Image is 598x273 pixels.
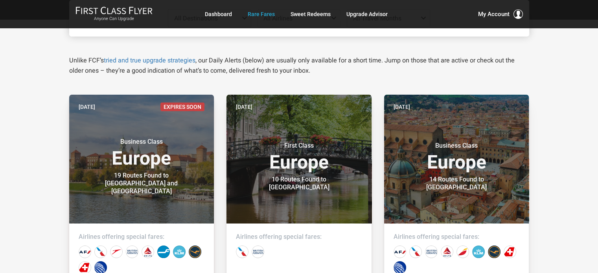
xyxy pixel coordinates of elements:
[75,6,153,15] img: First Class Flyer
[236,246,248,258] div: American Airlines
[126,246,138,258] div: British Airways
[75,16,153,22] small: Anyone Can Upgrade
[291,7,331,21] a: Sweet Redeems
[488,246,500,258] div: Lufthansa
[456,246,469,258] div: Iberia
[236,233,362,241] h4: Airlines offering special fares:
[394,233,520,241] h4: Airlines offering special fares:
[79,246,91,258] div: Air France
[79,138,205,168] h3: Europe
[407,176,506,191] div: 14 Routes Found to [GEOGRAPHIC_DATA]
[425,246,438,258] div: British Airways
[94,246,107,258] div: American Airlines
[160,103,204,111] span: Expires Soon
[478,9,523,19] button: My Account
[441,246,453,258] div: Delta Airlines
[79,233,205,241] h4: Airlines offering special fares:
[79,103,95,111] time: [DATE]
[236,142,362,172] h3: Europe
[110,246,123,258] div: Austrian Airlines‎
[250,176,348,191] div: 10 Routes Found to [GEOGRAPHIC_DATA]
[236,103,252,111] time: [DATE]
[394,246,406,258] div: Air France
[92,172,191,195] div: 19 Routes Found to [GEOGRAPHIC_DATA] and [GEOGRAPHIC_DATA]
[407,142,506,150] small: Business Class
[394,103,410,111] time: [DATE]
[173,246,186,258] div: KLM
[472,246,485,258] div: KLM
[75,6,153,22] a: First Class FlyerAnyone Can Upgrade
[346,7,388,21] a: Upgrade Advisor
[142,246,154,258] div: Delta Airlines
[248,7,275,21] a: Rare Fares
[252,246,264,258] div: British Airways
[205,7,232,21] a: Dashboard
[478,9,510,19] span: My Account
[409,246,422,258] div: American Airlines
[157,246,170,258] div: Finnair
[69,55,529,76] p: Unlike FCF’s , our Daily Alerts (below) are usually only available for a short time. Jump on thos...
[104,57,195,64] a: tried and true upgrade strategies
[250,142,348,150] small: First Class
[189,246,201,258] div: Lufthansa
[92,138,191,146] small: Business Class
[394,142,520,172] h3: Europe
[504,246,516,258] div: Swiss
